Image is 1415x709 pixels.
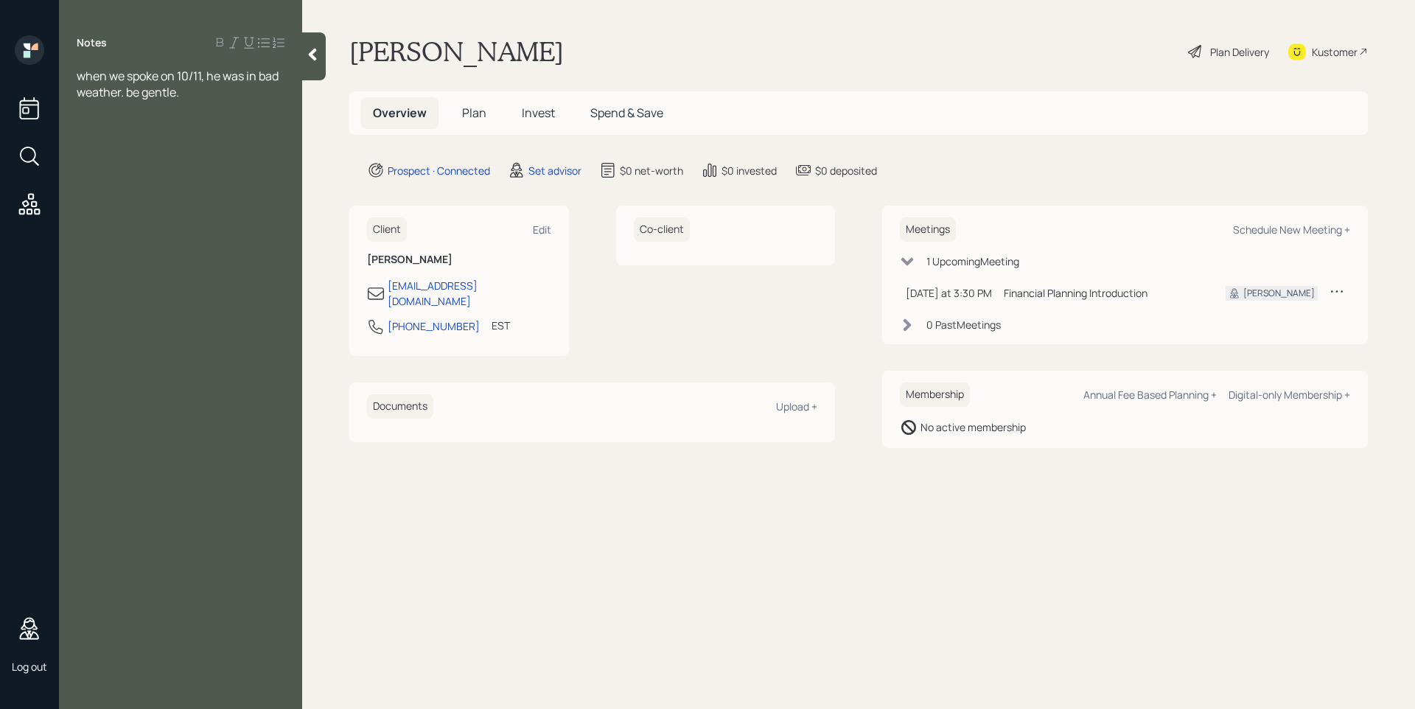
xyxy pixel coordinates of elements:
[1229,388,1350,402] div: Digital-only Membership +
[388,278,551,309] div: [EMAIL_ADDRESS][DOMAIN_NAME]
[900,217,956,242] h6: Meetings
[1233,223,1350,237] div: Schedule New Meeting +
[77,35,107,50] label: Notes
[906,285,992,301] div: [DATE] at 3:30 PM
[920,419,1026,435] div: No active membership
[900,383,970,407] h6: Membership
[349,35,564,68] h1: [PERSON_NAME]
[528,163,581,178] div: Set advisor
[1004,285,1202,301] div: Financial Planning Introduction
[492,318,510,333] div: EST
[590,105,663,121] span: Spend & Save
[620,163,683,178] div: $0 net-worth
[1083,388,1217,402] div: Annual Fee Based Planning +
[533,223,551,237] div: Edit
[462,105,486,121] span: Plan
[388,163,490,178] div: Prospect · Connected
[367,394,433,419] h6: Documents
[722,163,777,178] div: $0 invested
[77,68,281,100] span: when we spoke on 10/11, he was in bad weather. be gentle.
[12,660,47,674] div: Log out
[367,217,407,242] h6: Client
[367,254,551,266] h6: [PERSON_NAME]
[1312,44,1358,60] div: Kustomer
[522,105,555,121] span: Invest
[815,163,877,178] div: $0 deposited
[373,105,427,121] span: Overview
[1243,287,1315,300] div: [PERSON_NAME]
[634,217,690,242] h6: Co-client
[926,317,1001,332] div: 0 Past Meeting s
[388,318,480,334] div: [PHONE_NUMBER]
[926,254,1019,269] div: 1 Upcoming Meeting
[1210,44,1269,60] div: Plan Delivery
[776,399,817,413] div: Upload +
